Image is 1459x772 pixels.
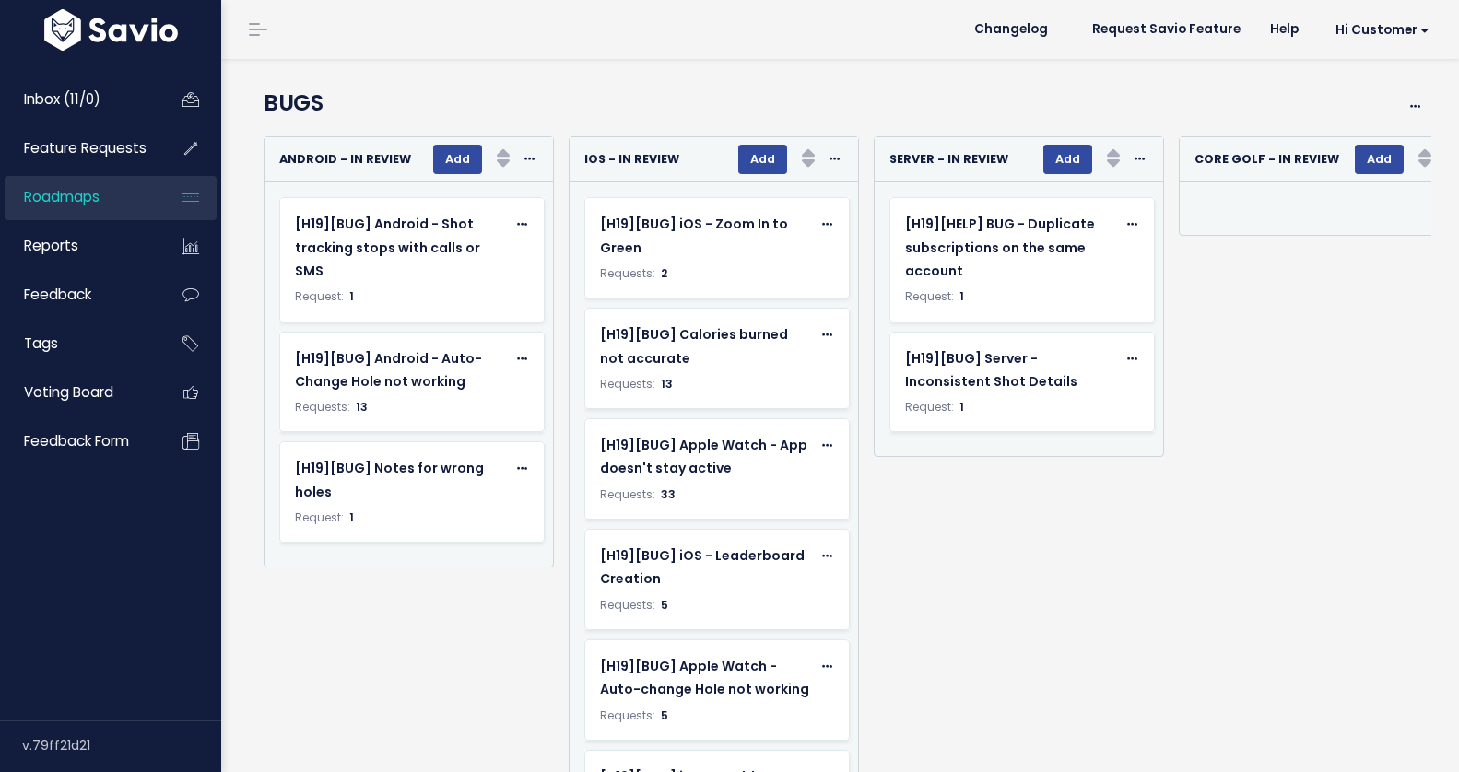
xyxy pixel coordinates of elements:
[959,399,964,415] span: 1
[295,288,344,304] span: Request:
[600,434,811,480] a: [H19][BUG] Apple Watch - App doesn't stay active
[905,399,954,415] span: Request:
[600,655,811,701] a: [H19][BUG] Apple Watch - Auto-change Hole not working
[24,431,129,450] span: Feedback form
[5,78,153,121] a: Inbox (11/0)
[905,215,1095,279] span: [H19][HELP] BUG - Duplicate subscriptions on the same account
[295,509,344,525] span: Request:
[5,176,153,218] a: Roadmaps
[600,597,655,613] span: Requests:
[5,127,153,170] a: Feature Requests
[1255,16,1313,43] a: Help
[738,145,787,174] button: Add
[905,213,1116,283] a: [H19][HELP] BUG - Duplicate subscriptions on the same account
[661,376,673,392] span: 13
[905,347,1116,393] a: [H19][BUG] Server - Inconsistent Shot Details
[600,376,655,392] span: Requests:
[584,151,679,167] strong: iOS - in review
[24,333,58,353] span: Tags
[295,349,482,391] span: [H19][BUG] Android - Auto-Change Hole not working
[1043,145,1092,174] button: Add
[1355,145,1404,174] button: Add
[356,399,368,415] span: 13
[600,265,655,281] span: Requests:
[24,236,78,255] span: Reports
[264,87,1332,120] h4: BUGS
[5,420,153,462] a: Feedback form
[1077,16,1255,43] a: Request Savio Feature
[600,323,811,369] a: [H19][BUG] Calories burned not accurate
[295,457,506,503] a: [H19][BUG] Notes for wrong holes
[661,597,668,613] span: 5
[295,459,484,500] span: [H19][BUG] Notes for wrong holes
[24,187,100,206] span: Roadmaps
[959,288,964,304] span: 1
[600,215,788,256] span: [H19][BUG] iOS - Zoom In to Green
[600,708,655,723] span: Requests:
[24,89,100,109] span: Inbox (11/0)
[349,288,354,304] span: 1
[905,349,1077,391] span: [H19][BUG] Server - Inconsistent Shot Details
[24,138,147,158] span: Feature Requests
[5,371,153,414] a: Voting Board
[1194,151,1339,167] strong: CORE Golf - in review
[5,225,153,267] a: Reports
[600,486,655,502] span: Requests:
[433,145,482,174] button: Add
[295,213,506,283] a: [H19][BUG] Android - Shot tracking stops with calls or SMS
[40,9,182,51] img: logo-white.9d6f32f41409.svg
[24,285,91,304] span: Feedback
[600,657,809,698] span: [H19][BUG] Apple Watch - Auto-change Hole not working
[22,721,221,769] div: v.79ff21d21
[600,325,788,367] span: [H19][BUG] Calories burned not accurate
[1313,16,1444,44] a: Hi Customer
[24,382,113,402] span: Voting Board
[5,322,153,365] a: Tags
[279,151,411,167] strong: Android - in review
[295,215,480,279] span: [H19][BUG] Android - Shot tracking stops with calls or SMS
[600,436,807,477] span: [H19][BUG] Apple Watch - App doesn't stay active
[905,288,954,304] span: Request:
[1335,23,1430,37] span: Hi Customer
[295,399,350,415] span: Requests:
[349,509,354,525] span: 1
[600,213,811,259] a: [H19][BUG] iOS - Zoom In to Green
[600,544,811,591] a: [H19][BUG] iOS - Leaderboard Creation
[889,151,1008,167] strong: Server - in review
[295,347,506,393] a: [H19][BUG] Android - Auto-Change Hole not working
[5,274,153,316] a: Feedback
[661,708,668,723] span: 5
[661,486,676,502] span: 33
[600,546,805,588] span: [H19][BUG] iOS - Leaderboard Creation
[974,23,1048,36] span: Changelog
[661,265,667,281] span: 2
